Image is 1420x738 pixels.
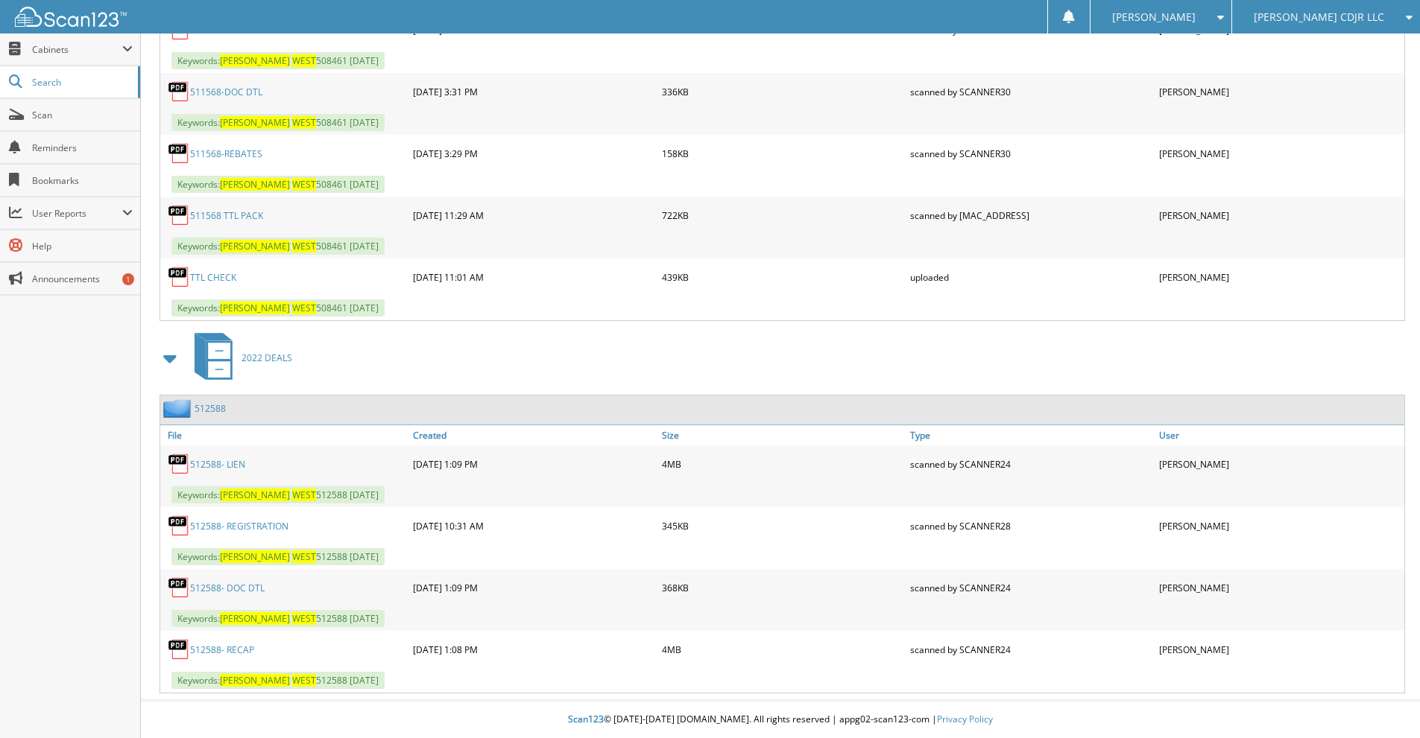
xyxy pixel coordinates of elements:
[292,54,316,67] span: WEST
[171,548,385,565] span: Keywords: 512588 [DATE]
[937,713,993,725] a: Privacy Policy
[32,76,130,89] span: Search
[658,139,907,168] div: 158KB
[906,425,1155,445] a: Type
[658,262,907,292] div: 439KB
[409,449,658,479] div: [DATE] 1:09 PM
[168,453,190,475] img: PDF.png
[658,200,907,230] div: 722KB
[658,573,907,602] div: 368KB
[658,425,907,445] a: Size
[32,207,122,220] span: User Reports
[168,142,190,165] img: PDF.png
[168,515,190,537] img: PDF.png
[906,77,1155,106] div: scanned by SCANNER30
[168,80,190,103] img: PDF.png
[1155,511,1404,541] div: [PERSON_NAME]
[1155,425,1404,445] a: User
[190,147,262,160] a: 511568-REBATES
[906,139,1155,168] div: scanned by SCANNER30
[190,209,263,222] a: 511568 TTL PACK
[171,114,385,131] span: Keywords: 508461 [DATE]
[242,351,292,364] span: 2022 DEALS
[292,489,316,501] span: WEST
[220,54,290,67] span: [PERSON_NAME]
[195,402,226,415] a: 512588
[168,576,190,599] img: PDF.png
[658,449,907,479] div: 4MB
[906,634,1155,664] div: scanned by SCANNER24
[1155,449,1404,479] div: [PERSON_NAME]
[220,489,290,501] span: [PERSON_NAME]
[190,582,265,594] a: 512588- DOC DTL
[32,109,133,121] span: Scan
[292,240,316,252] span: WEST
[1254,13,1384,22] span: [PERSON_NAME] CDJR LLC
[168,266,190,288] img: PDF.png
[1155,139,1404,168] div: [PERSON_NAME]
[409,511,658,541] div: [DATE] 10:31 AM
[409,425,658,445] a: Created
[906,200,1155,230] div: scanned by [MAC_ADDRESS]
[292,612,316,625] span: WEST
[186,328,292,387] a: 2022 DEALS
[292,178,316,191] span: WEST
[32,273,133,285] span: Announcements
[171,610,385,627] span: Keywords: 512588 [DATE]
[171,299,385,316] span: Keywords: 508461 [DATE]
[409,77,658,106] div: [DATE] 3:31 PM
[220,116,290,129] span: [PERSON_NAME]
[220,612,290,625] span: [PERSON_NAME]
[409,634,658,664] div: [DATE] 1:08 PM
[1155,77,1404,106] div: [PERSON_NAME]
[171,486,385,503] span: Keywords: 512588 [DATE]
[1155,634,1404,664] div: [PERSON_NAME]
[171,238,385,255] span: Keywords: 508461 [DATE]
[122,273,134,285] div: 1
[1155,573,1404,602] div: [PERSON_NAME]
[32,174,133,187] span: Bookmarks
[658,634,907,664] div: 4MB
[409,262,658,292] div: [DATE] 11:01 AM
[220,240,290,252] span: [PERSON_NAME]
[292,674,316,687] span: WEST
[168,204,190,226] img: PDF.png
[292,116,316,129] span: WEST
[190,271,236,284] a: TTL CHECK
[1155,200,1404,230] div: [PERSON_NAME]
[409,139,658,168] div: [DATE] 3:29 PM
[1112,13,1196,22] span: [PERSON_NAME]
[906,262,1155,292] div: uploaded
[220,178,290,191] span: [PERSON_NAME]
[190,520,288,532] a: 512588- REGISTRATION
[171,176,385,193] span: Keywords: 508461 [DATE]
[171,52,385,69] span: Keywords: 508461 [DATE]
[906,573,1155,602] div: scanned by SCANNER24
[220,302,290,314] span: [PERSON_NAME]
[160,425,409,445] a: File
[32,43,122,56] span: Cabinets
[220,674,290,687] span: [PERSON_NAME]
[906,511,1155,541] div: scanned by SCANNER28
[171,672,385,689] span: Keywords: 512588 [DATE]
[292,550,316,563] span: WEST
[409,573,658,602] div: [DATE] 1:09 PM
[658,77,907,106] div: 336KB
[32,141,133,154] span: Reminders
[658,511,907,541] div: 345KB
[568,713,604,725] span: Scan123
[163,399,195,418] img: folder2.png
[190,643,254,656] a: 512588- RECAP
[190,86,262,98] a: 511568-DOC DTL
[1155,262,1404,292] div: [PERSON_NAME]
[32,240,133,252] span: Help
[190,458,245,471] a: 512588- LIEN
[292,302,316,314] span: WEST
[15,7,127,27] img: scan123-logo-white.svg
[141,702,1420,738] div: © [DATE]-[DATE] [DOMAIN_NAME]. All rights reserved | appg02-scan123-com |
[168,638,190,661] img: PDF.png
[220,550,290,563] span: [PERSON_NAME]
[409,200,658,230] div: [DATE] 11:29 AM
[906,449,1155,479] div: scanned by SCANNER24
